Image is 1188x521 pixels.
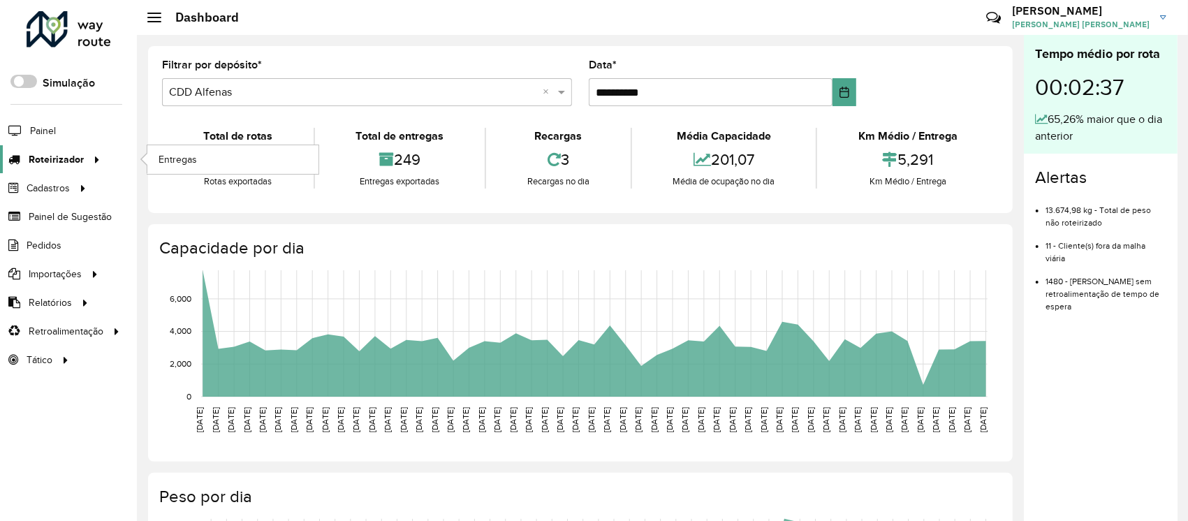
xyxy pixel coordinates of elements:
[166,128,310,145] div: Total de rotas
[477,407,486,432] text: [DATE]
[665,407,674,432] text: [DATE]
[27,181,70,196] span: Cadastros
[318,145,482,175] div: 249
[490,145,627,175] div: 3
[524,407,533,432] text: [DATE]
[869,407,878,432] text: [DATE]
[962,407,971,432] text: [DATE]
[681,407,690,432] text: [DATE]
[636,128,813,145] div: Média Capacidade
[352,407,361,432] text: [DATE]
[30,124,56,138] span: Painel
[833,78,856,106] button: Choose Date
[837,407,846,432] text: [DATE]
[853,407,862,432] text: [DATE]
[242,407,251,432] text: [DATE]
[821,175,995,189] div: Km Médio / Entrega
[43,75,95,91] label: Simulação
[728,407,737,432] text: [DATE]
[29,267,82,281] span: Importações
[587,407,596,432] text: [DATE]
[29,210,112,224] span: Painel de Sugestão
[159,487,999,507] h4: Peso por dia
[636,175,813,189] div: Média de ocupação no dia
[273,407,282,432] text: [DATE]
[462,407,471,432] text: [DATE]
[508,407,518,432] text: [DATE]
[492,407,501,432] text: [DATE]
[555,407,564,432] text: [DATE]
[162,57,262,73] label: Filtrar por depósito
[321,407,330,432] text: [DATE]
[1035,64,1166,111] div: 00:02:37
[633,407,643,432] text: [DATE]
[29,152,84,167] span: Roteirizador
[399,407,408,432] text: [DATE]
[543,84,555,101] span: Clear all
[636,145,813,175] div: 201,07
[712,407,721,432] text: [DATE]
[821,128,995,145] div: Km Médio / Entrega
[1012,18,1150,31] span: [PERSON_NAME] [PERSON_NAME]
[170,294,191,303] text: 6,000
[166,175,310,189] div: Rotas exportadas
[1035,45,1166,64] div: Tempo médio por rota
[490,175,627,189] div: Recargas no dia
[159,152,197,167] span: Entregas
[170,359,191,368] text: 2,000
[759,407,768,432] text: [DATE]
[978,407,988,432] text: [DATE]
[159,238,999,258] h4: Capacidade por dia
[211,407,220,432] text: [DATE]
[27,353,52,367] span: Tático
[806,407,815,432] text: [DATE]
[650,407,659,432] text: [DATE]
[29,324,103,339] span: Retroalimentação
[305,407,314,432] text: [DATE]
[821,407,830,432] text: [DATE]
[490,128,627,145] div: Recargas
[978,3,1009,33] a: Contato Rápido
[775,407,784,432] text: [DATE]
[602,407,611,432] text: [DATE]
[367,407,376,432] text: [DATE]
[1035,111,1166,145] div: 65,26% maior que o dia anterior
[29,295,72,310] span: Relatórios
[1046,193,1166,229] li: 13.674,98 kg - Total de peso não roteirizado
[430,407,439,432] text: [DATE]
[931,407,940,432] text: [DATE]
[336,407,345,432] text: [DATE]
[900,407,909,432] text: [DATE]
[916,407,925,432] text: [DATE]
[743,407,752,432] text: [DATE]
[1046,229,1166,265] li: 11 - Cliente(s) fora da malha viária
[618,407,627,432] text: [DATE]
[147,145,318,173] a: Entregas
[170,327,191,336] text: 4,000
[161,10,239,25] h2: Dashboard
[186,392,191,401] text: 0
[318,175,482,189] div: Entregas exportadas
[258,407,267,432] text: [DATE]
[383,407,392,432] text: [DATE]
[414,407,423,432] text: [DATE]
[27,238,61,253] span: Pedidos
[589,57,617,73] label: Data
[884,407,893,432] text: [DATE]
[446,407,455,432] text: [DATE]
[696,407,705,432] text: [DATE]
[226,407,235,432] text: [DATE]
[195,407,204,432] text: [DATE]
[947,407,956,432] text: [DATE]
[1035,168,1166,188] h4: Alertas
[1046,265,1166,313] li: 1480 - [PERSON_NAME] sem retroalimentação de tempo de espera
[289,407,298,432] text: [DATE]
[821,145,995,175] div: 5,291
[791,407,800,432] text: [DATE]
[540,407,549,432] text: [DATE]
[1012,4,1150,17] h3: [PERSON_NAME]
[318,128,482,145] div: Total de entregas
[571,407,580,432] text: [DATE]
